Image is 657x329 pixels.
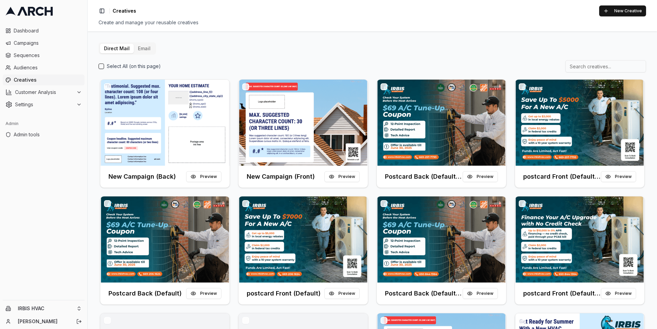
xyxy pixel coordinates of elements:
[247,172,315,181] h3: New Campaign (Front)
[3,38,85,49] a: Campaigns
[3,62,85,73] a: Audiences
[15,101,74,108] span: Settings
[601,171,636,182] button: Preview
[14,131,82,138] span: Admin tools
[14,64,82,71] span: Audiences
[18,318,69,325] a: [PERSON_NAME]
[599,5,646,16] button: New Creative
[3,25,85,36] a: Dashboard
[14,40,82,46] span: Campaigns
[18,305,74,312] span: IRBIS HVAC
[3,50,85,61] a: Sequences
[565,60,646,72] input: Search creatives...
[385,172,463,181] h3: Postcard Back (Default) (Copy)
[239,80,368,166] img: Front creative for New Campaign (Front)
[377,196,506,283] img: Front creative for Postcard Back (Default) (Copy) (Copy)
[14,27,82,34] span: Dashboard
[74,317,84,326] button: Log out
[186,288,221,299] button: Preview
[515,196,644,283] img: Front creative for postcard Front (Default) (Copy) (Copy)
[113,8,136,14] nav: breadcrumb
[113,8,136,14] span: Creatives
[247,289,321,298] h3: postcard Front (Default)
[100,80,230,166] img: Front creative for New Campaign (Back)
[99,19,646,26] div: Create and manage your reusable creatives
[239,196,368,283] img: Front creative for postcard Front (Default)
[515,80,644,166] img: Front creative for postcard Front (Default) (Copy)
[186,171,221,182] button: Preview
[3,118,85,129] div: Admin
[3,129,85,140] a: Admin tools
[385,289,463,298] h3: Postcard Back (Default) (Copy) (Copy)
[15,89,74,96] span: Customer Analysis
[14,52,82,59] span: Sequences
[3,74,85,85] a: Creatives
[377,80,506,166] img: Front creative for Postcard Back (Default) (Copy)
[463,171,498,182] button: Preview
[134,44,155,53] button: Email
[100,196,230,283] img: Front creative for Postcard Back (Default)
[324,171,360,182] button: Preview
[3,87,85,98] button: Customer Analysis
[107,63,161,70] label: Select All (on this page)
[3,99,85,110] button: Settings
[108,172,176,181] h3: New Campaign (Back)
[3,303,85,314] button: IRBIS HVAC
[100,44,134,53] button: Direct Mail
[463,288,498,299] button: Preview
[108,289,182,298] h3: Postcard Back (Default)
[523,289,601,298] h3: postcard Front (Default) (Copy) (Copy)
[601,288,636,299] button: Preview
[14,77,82,83] span: Creatives
[324,288,360,299] button: Preview
[523,172,601,181] h3: postcard Front (Default) (Copy)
